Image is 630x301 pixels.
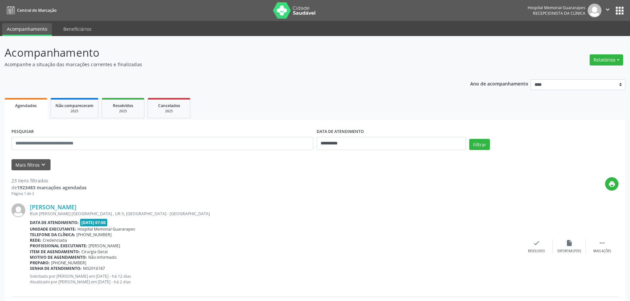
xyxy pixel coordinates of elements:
button: print [605,177,619,191]
span: Agendados [15,103,37,108]
button: Mais filtroskeyboard_arrow_down [11,159,51,171]
b: Preparo: [30,260,50,266]
i: print [608,180,616,188]
i:  [598,239,606,247]
b: Rede: [30,237,41,243]
div: 2025 [55,109,94,114]
img: img [11,203,25,217]
button: Relatórios [590,54,623,66]
span: Central de Marcação [17,8,56,13]
span: Não informado [88,254,116,260]
b: Motivo de agendamento: [30,254,87,260]
a: [PERSON_NAME] [30,203,76,211]
span: [PERSON_NAME] [89,243,120,249]
div: Resolvido [528,249,545,254]
b: Profissional executante: [30,243,87,249]
span: Não compareceram [55,103,94,108]
div: 23 itens filtrados [11,177,87,184]
i: insert_drive_file [566,239,573,247]
i: check [533,239,540,247]
b: Data de atendimento: [30,220,79,225]
span: Cancelados [158,103,180,108]
span: Hospital Memorial Guararapes [77,226,135,232]
b: Senha de atendimento: [30,266,82,271]
button: apps [614,5,625,16]
span: Credenciada [43,237,67,243]
div: Hospital Memorial Guararapes [528,5,585,10]
span: M02916187 [83,266,105,271]
b: Unidade executante: [30,226,76,232]
div: Exportar (PDF) [557,249,581,254]
div: 2025 [107,109,139,114]
div: 2025 [153,109,185,114]
span: Resolvidos [113,103,133,108]
button:  [601,4,614,17]
span: [DATE] 07:00 [80,219,108,226]
label: DATA DE ATENDIMENTO [317,127,364,137]
div: de [11,184,87,191]
p: Solicitado por [PERSON_NAME] em [DATE] - há 12 dias Atualizado por [PERSON_NAME] em [DATE] - há 2... [30,273,520,285]
b: Telefone da clínica: [30,232,75,237]
p: Ano de acompanhamento [470,79,528,87]
i:  [604,6,611,13]
span: [PHONE_NUMBER] [76,232,112,237]
span: [PHONE_NUMBER] [51,260,86,266]
img: img [588,4,601,17]
p: Acompanhamento [5,45,439,61]
span: Recepcionista da clínica [533,10,585,16]
i: keyboard_arrow_down [40,161,47,168]
a: Central de Marcação [5,5,56,16]
strong: 1923483 marcações agendadas [17,184,87,191]
a: Beneficiários [59,23,96,35]
a: Acompanhamento [2,23,52,36]
p: Acompanhe a situação das marcações correntes e finalizadas [5,61,439,68]
div: RUA [PERSON_NAME] [GEOGRAPHIC_DATA] , UR-5, [GEOGRAPHIC_DATA] - [GEOGRAPHIC_DATA] [30,211,520,216]
div: Mais ações [593,249,611,254]
div: Página 1 de 2 [11,191,87,197]
label: PESQUISAR [11,127,34,137]
b: Item de agendamento: [30,249,80,254]
span: Cirurgia Geral [81,249,108,254]
button: Filtrar [469,139,490,150]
